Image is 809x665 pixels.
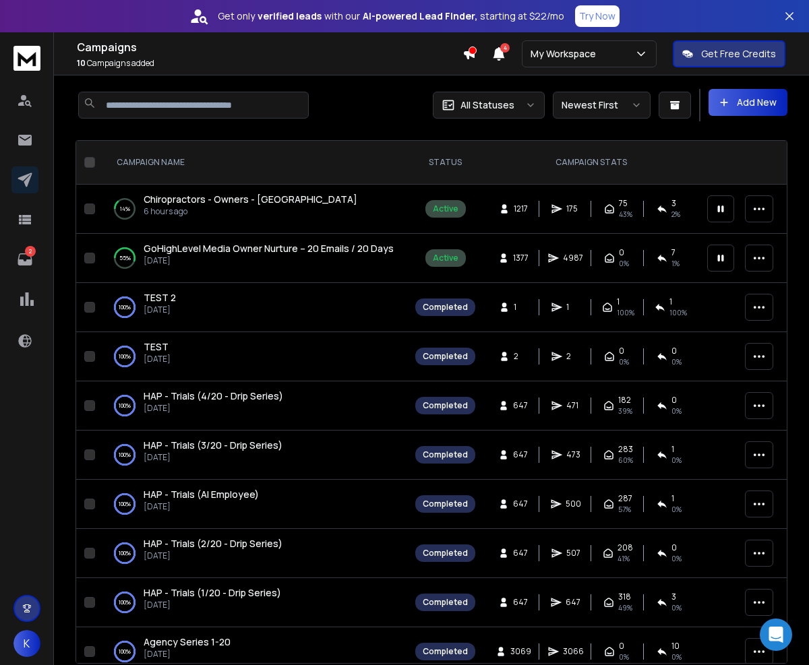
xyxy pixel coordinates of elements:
span: 1 [617,296,620,307]
span: TEST 2 [144,291,176,304]
a: TEST 2 [144,291,176,305]
td: 100%TEST[DATE] [100,332,407,381]
p: [DATE] [144,403,283,414]
span: 647 [513,548,528,559]
span: 0% [619,652,629,662]
p: [DATE] [144,354,171,365]
th: CAMPAIGN STATS [483,141,699,185]
img: logo [13,46,40,71]
p: 100 % [119,350,131,363]
span: 57 % [618,504,631,515]
span: 1377 [513,253,529,263]
div: Completed [423,597,468,608]
span: 0 % [671,455,682,466]
span: 100 % [617,307,634,318]
span: Chiropractors - Owners - [GEOGRAPHIC_DATA] [144,193,357,205]
p: Get Free Credits [701,47,776,61]
th: STATUS [407,141,483,185]
p: 100 % [119,645,131,658]
strong: verified leads [258,9,322,23]
span: 2 % [671,209,680,220]
a: HAP - Trials (3/20 - Drip Series) [144,439,282,452]
a: HAP - Trials (AI Employee) [144,488,259,501]
div: Completed [423,400,468,411]
span: 0 [671,395,677,406]
span: 41 % [618,553,630,564]
p: 100 % [119,448,131,462]
td: 100%HAP - Trials (1/20 - Drip Series)[DATE] [100,578,407,627]
span: 4987 [563,253,583,263]
p: All Statuses [460,98,514,112]
span: 0% [619,258,629,269]
a: GoHighLevel Media Owner Nurture – 20 Emails / 20 Days [144,242,394,255]
span: 647 [513,400,528,411]
td: 100%HAP - Trials (2/20 - Drip Series)[DATE] [100,529,407,578]
button: K [13,630,40,657]
span: 647 [513,499,528,509]
span: 175 [566,203,580,214]
td: 55%GoHighLevel Media Owner Nurture – 20 Emails / 20 Days[DATE] [100,234,407,283]
a: HAP - Trials (1/20 - Drip Series) [144,586,281,600]
span: HAP - Trials (AI Employee) [144,488,259,501]
a: HAP - Trials (4/20 - Drip Series) [144,389,283,403]
p: 6 hours ago [144,206,357,217]
p: [DATE] [144,649,231,660]
p: 100 % [119,497,131,511]
span: HAP - Trials (2/20 - Drip Series) [144,537,282,550]
span: 0 % [671,504,682,515]
p: [DATE] [144,305,176,315]
td: 100%HAP - Trials (4/20 - Drip Series)[DATE] [100,381,407,431]
span: 2 [566,351,580,362]
span: 318 [618,592,631,602]
span: 647 [513,597,528,608]
span: 182 [618,395,631,406]
span: 647 [566,597,580,608]
span: 2 [514,351,527,362]
span: GoHighLevel Media Owner Nurture – 20 Emails / 20 Days [144,242,394,255]
span: 0 [619,346,624,356]
a: HAP - Trials (2/20 - Drip Series) [144,537,282,550]
td: 100%TEST 2[DATE] [100,283,407,332]
span: 3066 [563,646,584,657]
div: Completed [423,449,468,460]
p: 55 % [119,251,131,265]
p: 2 [25,246,36,257]
button: Newest First [553,92,651,119]
p: 100 % [119,546,131,560]
span: 1217 [514,203,528,214]
div: Completed [423,499,468,509]
a: TEST [144,340,169,354]
span: 1 [514,302,527,313]
span: 3 [671,592,676,602]
p: [DATE] [144,550,282,561]
th: CAMPAIGN NAME [100,141,407,185]
span: 0 [671,346,677,356]
p: Campaigns added [77,58,462,69]
span: 208 [618,542,633,553]
span: 1 [669,296,672,307]
div: Completed [423,548,468,559]
span: 60 % [618,455,633,466]
a: 2 [11,246,38,273]
span: Agency Series 1-20 [144,635,231,648]
div: Completed [423,646,468,657]
span: 500 [566,499,581,509]
span: 287 [618,493,632,504]
td: 14%Chiropractors - Owners - [GEOGRAPHIC_DATA]6 hours ago [100,185,407,234]
span: 75 [619,198,628,209]
p: Try Now [579,9,616,23]
span: 0 % [671,356,682,367]
p: [DATE] [144,452,282,463]
button: Get Free Credits [673,40,785,67]
span: 0 [619,247,624,258]
p: 14 % [120,202,130,216]
span: 1 % [671,258,680,269]
span: 0 [619,641,624,652]
strong: AI-powered Lead Finder, [363,9,477,23]
td: 100%HAP - Trials (AI Employee)[DATE] [100,480,407,529]
span: 0 % [671,406,682,416]
p: 100 % [119,596,131,609]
